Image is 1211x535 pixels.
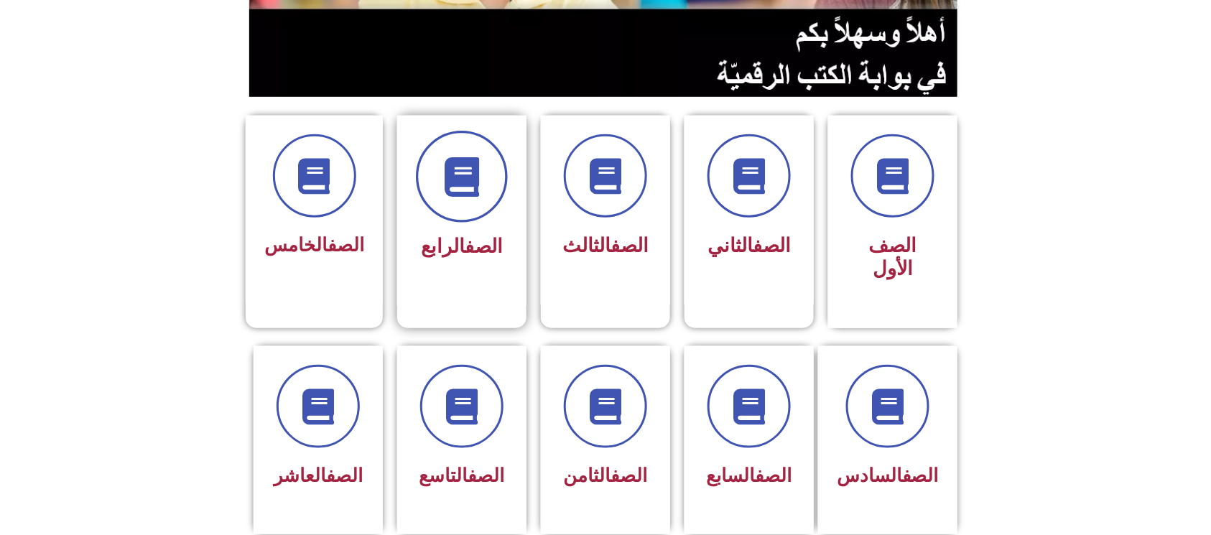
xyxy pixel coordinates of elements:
[326,465,363,486] a: الصف
[264,234,364,256] span: الخامس
[611,465,648,486] a: الصف
[902,465,939,486] a: الصف
[611,234,649,257] a: الصف
[419,465,505,486] span: التاسع
[837,465,939,486] span: السادس
[753,234,791,257] a: الصف
[465,235,503,258] a: الصف
[707,234,791,257] span: الثاني
[468,465,505,486] a: الصف
[707,465,792,486] span: السابع
[564,465,648,486] span: الثامن
[328,234,364,256] a: الصف
[421,235,503,258] span: الرابع
[274,465,363,486] span: العاشر
[869,234,917,280] span: الصف الأول
[756,465,792,486] a: الصف
[562,234,649,257] span: الثالث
